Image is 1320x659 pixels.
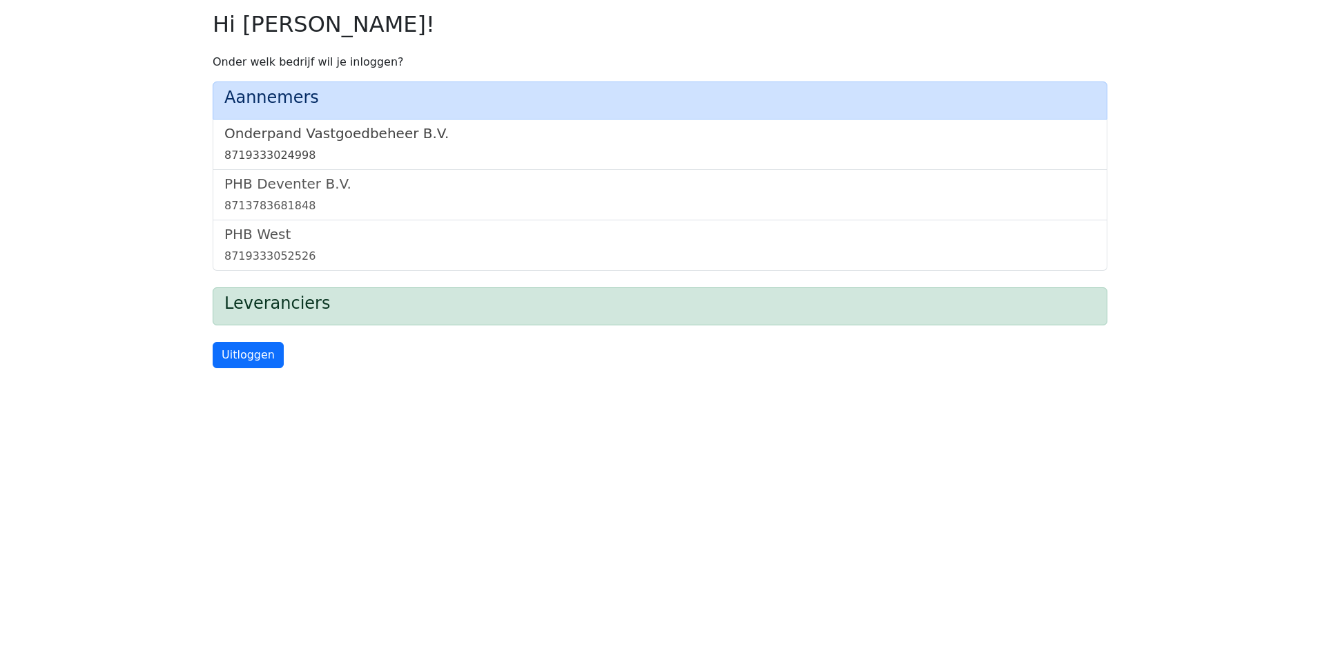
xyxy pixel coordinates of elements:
[213,11,1107,37] h2: Hi [PERSON_NAME]!
[224,125,1096,164] a: Onderpand Vastgoedbeheer B.V.8719333024998
[224,198,1096,214] div: 8713783681848
[224,147,1096,164] div: 8719333024998
[224,294,1096,314] h4: Leveranciers
[224,226,1096,242] h5: PHB West
[224,175,1096,192] h5: PHB Deventer B.V.
[213,342,284,368] a: Uitloggen
[224,175,1096,214] a: PHB Deventer B.V.8713783681848
[224,88,1096,108] h4: Aannemers
[213,54,1107,70] p: Onder welk bedrijf wil je inloggen?
[224,226,1096,265] a: PHB West8719333052526
[224,125,1096,142] h5: Onderpand Vastgoedbeheer B.V.
[224,248,1096,265] div: 8719333052526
